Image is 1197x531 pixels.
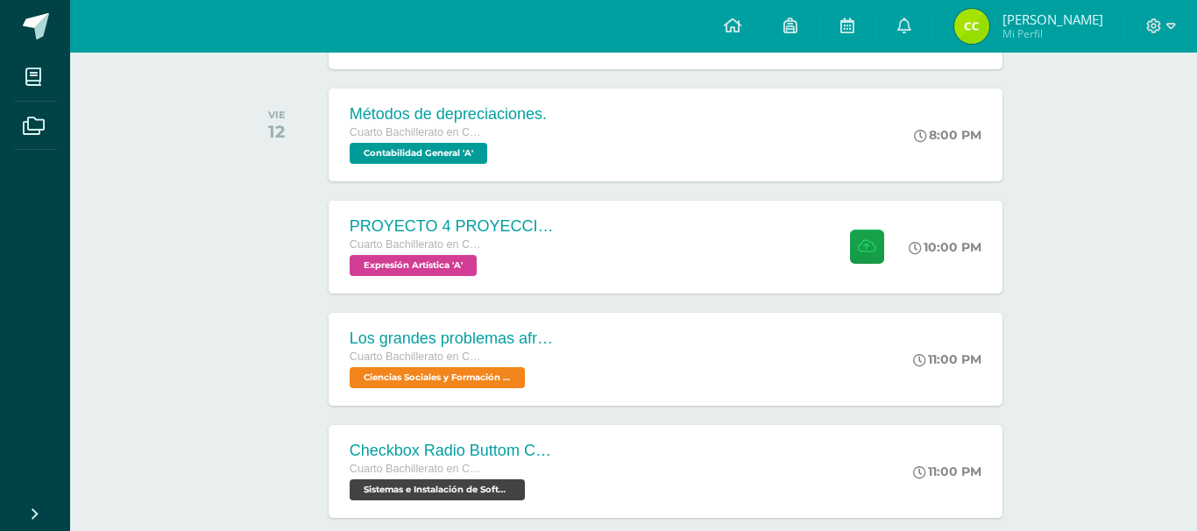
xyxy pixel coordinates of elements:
[350,217,560,236] div: PROYECTO 4 PROYECCION 2
[350,463,481,475] span: Cuarto Bachillerato en CCLL con Orientación en Computación
[913,351,981,367] div: 11:00 PM
[350,479,525,500] span: Sistemas e Instalación de Software 'A'
[1002,26,1103,41] span: Mi Perfil
[268,109,286,121] div: VIE
[350,126,481,138] span: Cuarto Bachillerato en CCLL con Orientación en Computación
[350,367,525,388] span: Ciencias Sociales y Formación Ciudadana 'A'
[1002,11,1103,28] span: [PERSON_NAME]
[954,9,989,44] img: 72e6737e3b6229c48af0c29fd7a6a595.png
[350,105,547,124] div: Métodos de depreciaciones.
[350,442,560,460] div: Checkbox Radio Buttom Cajas de Selección
[350,255,477,276] span: Expresión Artística 'A'
[913,464,981,479] div: 11:00 PM
[350,329,560,348] div: Los grandes problemas afrontados
[268,121,286,142] div: 12
[350,238,481,251] span: Cuarto Bachillerato en CCLL con Orientación en Computación
[914,127,981,143] div: 8:00 PM
[909,239,981,255] div: 10:00 PM
[350,350,481,363] span: Cuarto Bachillerato en CCLL con Orientación en Computación
[350,143,487,164] span: Contabilidad General 'A'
